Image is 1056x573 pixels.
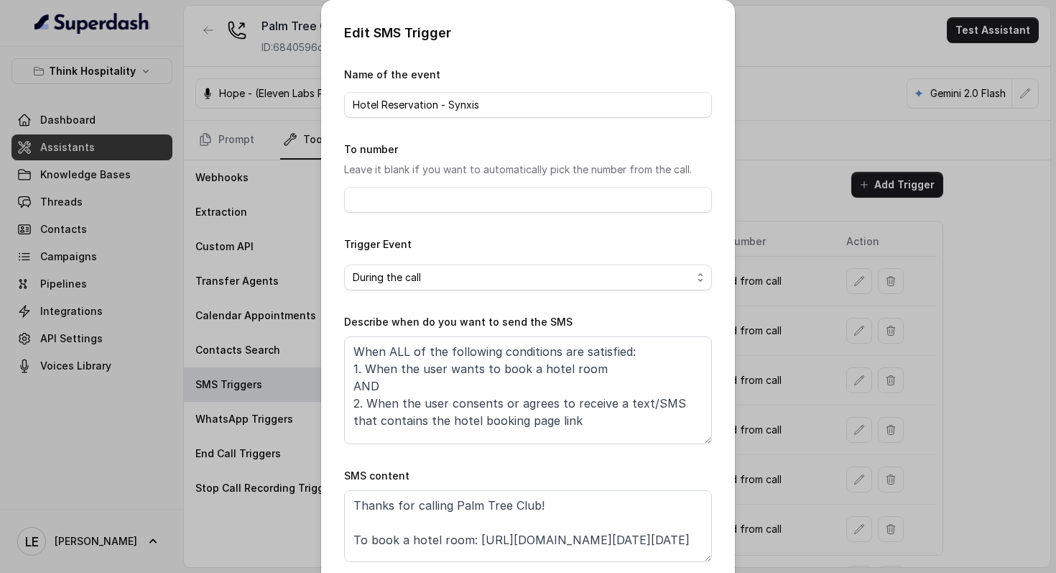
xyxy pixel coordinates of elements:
[344,265,712,290] button: During the call
[344,469,409,482] label: SMS content
[344,238,412,250] label: Trigger Event
[353,269,692,286] span: During the call
[344,316,573,328] label: Describe when do you want to send the SMS
[344,143,398,155] label: To number
[344,336,712,444] textarea: When ALL of the following conditions are satisfied: 1. When the user wants to book a hotel room A...
[344,23,712,43] p: Edit SMS Trigger
[344,68,440,81] label: Name of the event
[344,161,712,178] p: Leave it blank if you want to automatically pick the number from the call.
[344,490,712,562] textarea: Thanks for calling Palm Tree Club! To book a hotel room: [URL][DOMAIN_NAME][DATE][DATE] Complete ...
